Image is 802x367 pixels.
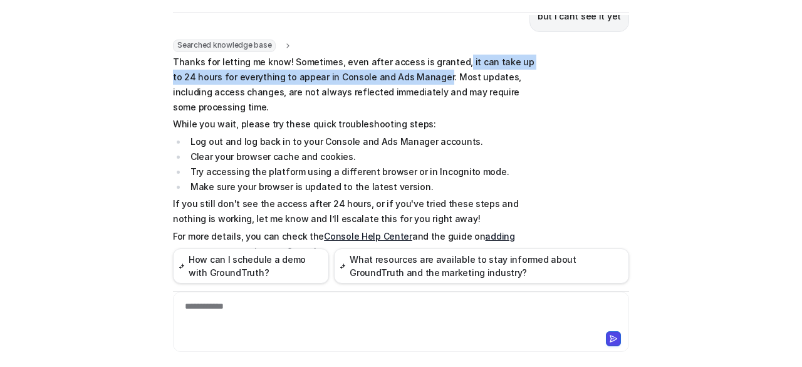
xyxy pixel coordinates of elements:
[173,248,329,284] button: How can I schedule a demo with GroundTruth?
[187,179,539,194] li: Make sure your browser is updated to the latest version.
[187,164,539,179] li: Try accessing the platform using a different browser or in Incognito mode.
[538,9,621,24] p: but i cant see it yet
[334,248,629,284] button: What resources are available to stay informed about GroundTruth and the marketing industry?
[173,117,539,132] p: While you wait, please try these quick troubleshooting steps:
[173,40,276,52] span: Searched knowledge base
[173,196,539,226] p: If you still don't see the access after 24 hours, or if you've tried these steps and nothing is w...
[324,231,412,242] a: Console Help Center
[187,149,539,164] li: Clear your browser cache and cookies.
[187,134,539,149] li: Log out and log back in to your Console and Ads Manager accounts.
[173,229,539,259] p: For more details, you can check the and the guide on .
[173,55,539,115] p: Thanks for letting me know! Sometimes, even after access is granted, it can take up to 24 hours f...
